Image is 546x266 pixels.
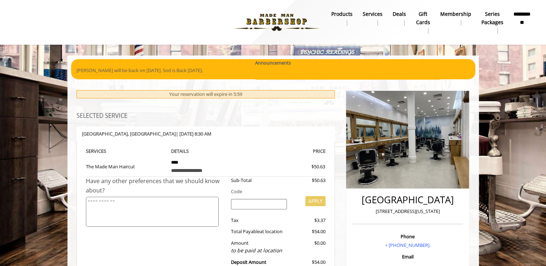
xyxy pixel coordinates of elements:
[392,10,406,18] b: Deals
[362,10,382,18] b: Services
[285,163,325,170] div: $50.63
[77,113,335,119] h3: SELECTED SERVICE
[226,239,292,255] div: Amount
[86,147,166,155] th: SERVICE
[435,9,476,28] a: MembershipMembership
[104,148,106,154] span: S
[227,3,326,42] img: Made Man Barbershop logo
[411,9,435,36] a: Gift cardsgift cards
[305,196,326,206] button: APPLY
[226,217,292,224] div: Tax
[292,217,326,224] div: $3.37
[354,254,461,259] h3: Email
[440,10,471,18] b: Membership
[86,177,226,195] div: Have any other preferences that we should know about?
[292,239,326,255] div: $0.00
[226,228,292,235] div: Total Payable
[77,90,335,98] div: Your reservation will expire in 5:59
[481,10,503,26] b: Series packages
[331,10,352,18] b: products
[86,155,166,177] td: The Made Man Haircut
[357,9,387,28] a: ServicesServices
[77,67,470,74] p: [PERSON_NAME] will be back on [DATE]. Sod is Back [DATE].
[385,242,431,248] a: + [PHONE_NUMBER].
[292,228,326,235] div: $54.00
[354,208,461,215] p: [STREET_ADDRESS][US_STATE]
[260,228,283,235] span: at location
[128,130,176,137] span: , [GEOGRAPHIC_DATA]
[354,195,461,205] h2: [GEOGRAPHIC_DATA]
[326,9,357,28] a: Productsproducts
[387,9,411,28] a: DealsDeals
[231,247,287,254] div: to be paid at location
[246,147,326,155] th: PRICE
[292,177,326,184] div: $50.63
[166,147,246,155] th: DETAILS
[476,9,508,36] a: Series packagesSeries packages
[226,188,326,195] div: Code
[354,234,461,239] h3: Phone
[226,177,292,184] div: Sub-Total
[82,130,211,137] b: [GEOGRAPHIC_DATA] | [DATE] 8:30 AM
[416,10,430,26] b: gift cards
[255,59,291,67] b: Announcements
